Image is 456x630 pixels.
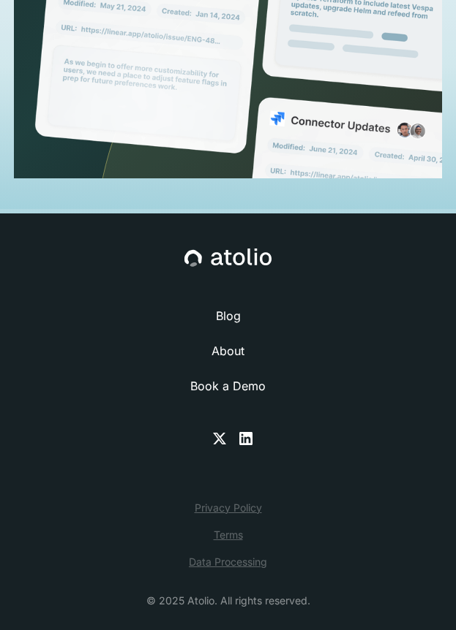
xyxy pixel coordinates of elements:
[214,527,243,542] a: Terms
[189,554,267,569] a: Data Processing
[195,500,262,515] a: Privacy Policy
[216,307,241,325] a: Blog
[383,560,456,630] div: Widget de chat
[212,342,244,360] a: About
[383,560,456,630] iframe: Chat Widget
[146,593,310,608] div: © 2025 Atolio. All rights reserved.
[190,377,266,395] a: Book a Demo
